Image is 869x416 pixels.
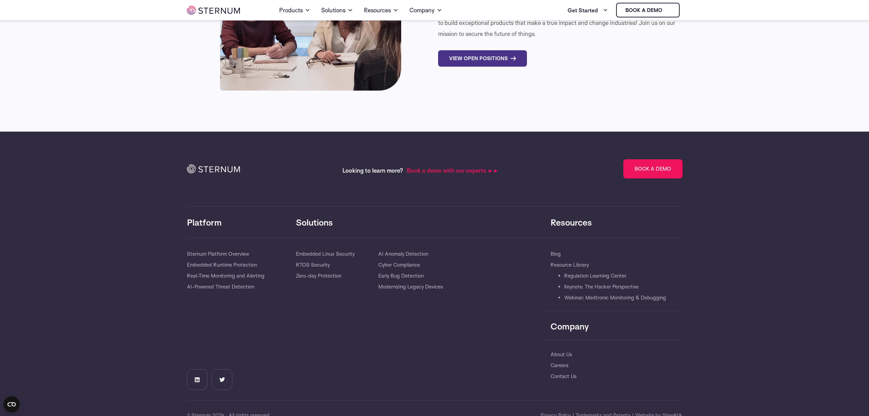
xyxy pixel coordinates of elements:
[438,6,682,39] p: We are looking for people who love technology, are not afraid of breaking boundaries,and want to ...
[551,360,568,371] a: Careers
[407,167,499,174] span: Book a demo with our experts ►►
[616,3,680,17] a: Book a demo
[364,1,398,20] a: Resources
[187,270,264,281] a: Real-Time Monitoring and Alerting
[378,259,420,270] a: Cyber Compliance
[187,6,240,15] img: sternum iot
[296,270,341,281] a: Zero-day Protection
[551,249,561,259] a: Blog
[378,281,443,292] a: Modernizing Legacy Devices
[623,159,682,178] a: Book a Demo
[296,217,544,228] h3: Solutions
[551,349,572,360] a: About Us
[378,249,428,259] a: AI Anomaly Detection
[409,1,442,20] a: Company
[187,259,257,270] a: Embedded Runtime Protection
[551,259,589,270] a: Resource Library
[187,217,296,228] h3: Platform
[551,371,576,382] a: Contact Us
[551,217,681,228] h3: Resources
[568,3,608,17] a: Get Started
[296,259,330,270] a: RTOS Security
[279,1,310,20] a: Products
[551,321,681,332] h3: Company
[296,249,355,259] a: Embedded Linux Security
[665,8,670,13] img: sternum iot
[3,396,20,413] button: Open CMP widget
[342,167,403,174] span: Looking to learn more?
[564,270,626,281] a: Regulation Learning Center
[187,249,249,259] a: Sternum Platform Overview
[378,270,424,281] a: Early Bug Detection
[564,281,639,292] a: Keynote: The Hacker Perspective
[321,1,353,20] a: Solutions
[438,50,527,67] a: View Open Positions
[564,292,666,303] a: Webinar: Medtronic Monitoring & Debugging
[187,164,240,173] img: icon
[187,281,254,292] a: AI-Powered Threat Detection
